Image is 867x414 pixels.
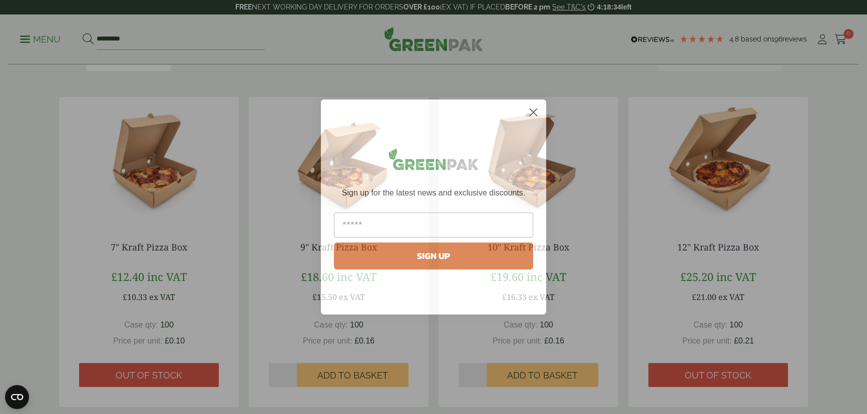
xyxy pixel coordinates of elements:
[5,385,29,409] button: Open CMP widget
[334,212,533,237] input: Email
[334,144,533,178] img: greenpak_logo
[525,103,542,121] button: Close dialog
[334,242,533,269] button: SIGN UP
[342,188,525,197] span: Sign up for the latest news and exclusive discounts.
